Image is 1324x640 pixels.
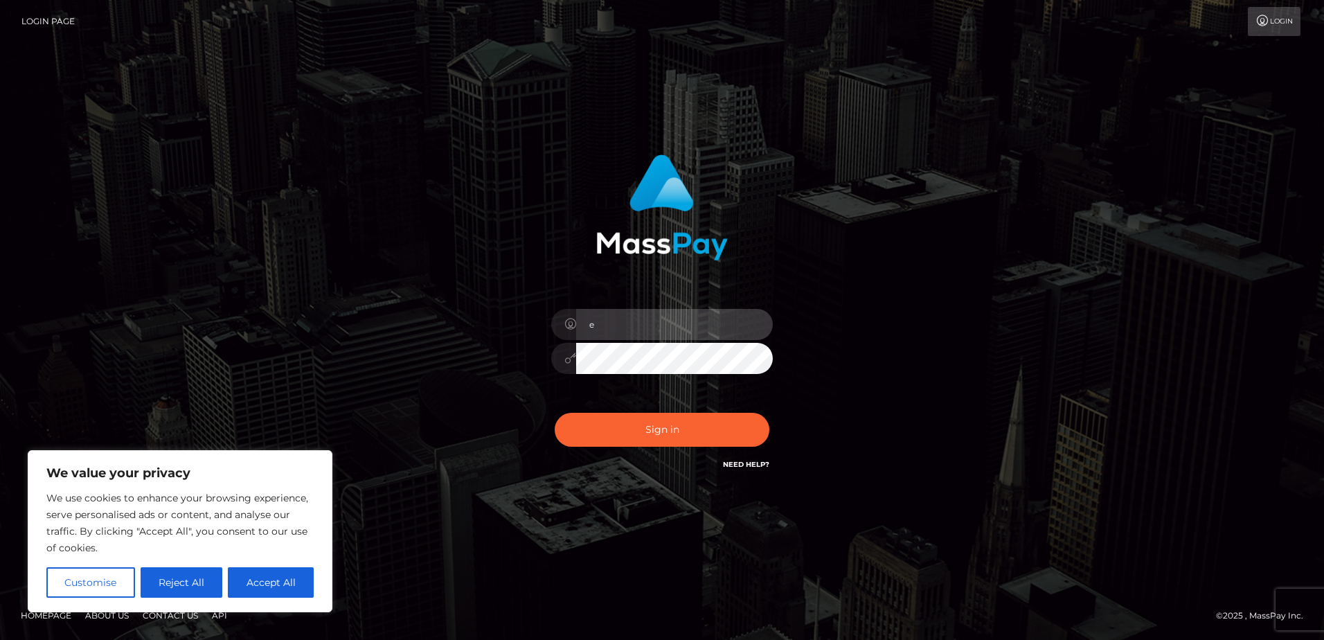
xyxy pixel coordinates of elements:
[555,413,769,447] button: Sign in
[723,460,769,469] a: Need Help?
[15,605,77,626] a: Homepage
[46,490,314,556] p: We use cookies to enhance your browsing experience, serve personalised ads or content, and analys...
[137,605,204,626] a: Contact Us
[46,465,314,481] p: We value your privacy
[228,567,314,598] button: Accept All
[46,567,135,598] button: Customise
[28,450,332,612] div: We value your privacy
[80,605,134,626] a: About Us
[1216,608,1314,623] div: © 2025 , MassPay Inc.
[21,7,75,36] a: Login Page
[576,309,773,340] input: Username...
[206,605,233,626] a: API
[141,567,223,598] button: Reject All
[596,154,728,260] img: MassPay Login
[1248,7,1300,36] a: Login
